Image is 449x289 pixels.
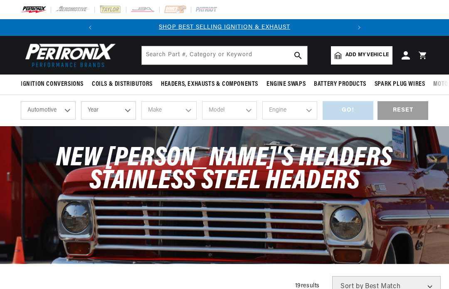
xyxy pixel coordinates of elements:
[92,80,153,89] span: Coils & Distributors
[56,145,393,195] span: New [PERSON_NAME]'s Headers Stainless Steel Headers
[99,23,351,32] div: Announcement
[331,46,392,65] a: Add my vehicle
[310,75,370,94] summary: Battery Products
[345,51,389,59] span: Add my vehicle
[351,19,368,36] button: Translation missing: en.sections.announcements.next_announcement
[377,101,428,120] div: RESET
[82,19,99,36] button: Translation missing: en.sections.announcements.previous_announcement
[266,80,306,89] span: Engine Swaps
[202,101,257,120] select: Model
[141,101,196,120] select: Make
[88,75,157,94] summary: Coils & Distributors
[21,80,84,89] span: Ignition Conversions
[21,75,88,94] summary: Ignition Conversions
[262,75,310,94] summary: Engine Swaps
[21,41,116,70] img: Pertronix
[142,46,307,65] input: Search Part #, Category or Keyword
[159,24,290,30] a: SHOP BEST SELLING IGNITION & EXHAUST
[157,75,262,94] summary: Headers, Exhausts & Components
[262,101,317,120] select: Engine
[161,80,258,89] span: Headers, Exhausts & Components
[295,283,320,289] span: 19 results
[81,101,136,120] select: Year
[314,80,366,89] span: Battery Products
[21,101,76,120] select: Ride Type
[289,46,307,65] button: search button
[99,23,351,32] div: 1 of 2
[375,80,425,89] span: Spark Plug Wires
[370,75,429,94] summary: Spark Plug Wires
